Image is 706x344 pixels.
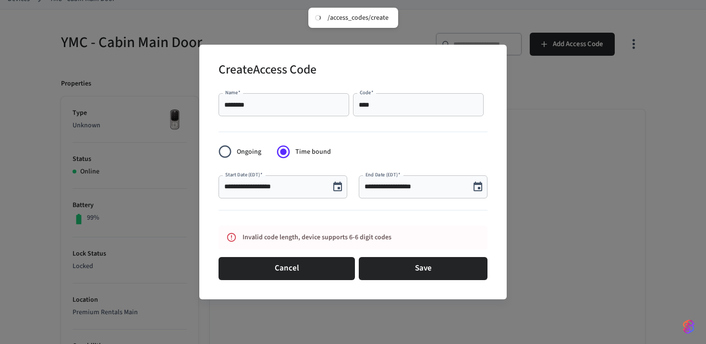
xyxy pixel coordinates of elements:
div: Invalid code length, device supports 6-6 digit codes [243,229,445,246]
h2: Create Access Code [219,56,316,86]
button: Save [359,257,487,280]
label: Start Date (EDT) [225,171,262,178]
label: Code [360,89,374,96]
img: SeamLogoGradient.69752ec5.svg [683,319,694,334]
button: Choose date, selected date is Aug 11, 2025 [328,177,347,197]
button: Choose date, selected date is Aug 11, 2025 [468,177,487,197]
label: End Date (EDT) [365,171,400,178]
div: /access_codes/create [328,13,389,22]
span: Ongoing [237,147,261,157]
label: Name [225,89,241,96]
span: Time bound [295,147,331,157]
button: Cancel [219,257,355,280]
